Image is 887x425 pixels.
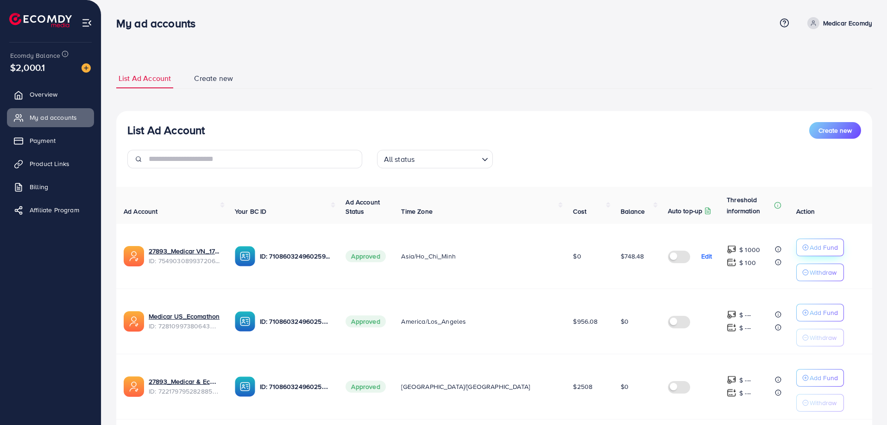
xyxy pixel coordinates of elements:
img: ic-ba-acc.ded83a64.svg [235,311,255,332]
button: Add Fund [796,369,844,387]
p: $ --- [739,309,751,320]
span: Asia/Ho_Chi_Minh [401,252,456,261]
span: Ad Account Status [346,197,380,216]
span: My ad accounts [30,113,77,122]
span: Product Links [30,159,69,168]
p: ID: 7108603249602592769 [260,251,331,262]
span: $0 [621,382,629,391]
input: Search for option [417,151,478,166]
span: Affiliate Program [30,205,79,215]
a: My ad accounts [7,108,94,127]
p: Withdraw [810,267,837,278]
span: All status [382,153,417,166]
span: Approved [346,250,385,262]
a: Medicar Ecomdy [804,17,872,29]
span: Approved [346,315,385,327]
span: Time Zone [401,207,432,216]
img: ic-ads-acc.e4c84228.svg [124,311,144,332]
span: List Ad Account [119,73,171,84]
h3: List Ad Account [127,123,205,137]
button: Withdraw [796,394,844,412]
span: $0 [621,317,629,326]
img: top-up amount [727,388,736,398]
button: Add Fund [796,239,844,256]
a: Payment [7,131,94,150]
a: 27893_Medicar VN_1757645942945 [149,246,220,256]
span: Approved [346,381,385,393]
div: Search for option [377,150,493,168]
p: Add Fund [810,372,838,383]
a: Product Links [7,154,94,173]
div: <span class='underline'>27893_Medicar & Ecomdy_1681455892940</span></br>7221797952828850178 [149,377,220,396]
p: Auto top-up [668,205,703,216]
p: $ --- [739,322,751,333]
img: top-up amount [727,375,736,385]
p: Medicar Ecomdy [823,18,872,29]
span: $2,000.1 [10,61,45,74]
span: Your BC ID [235,207,267,216]
img: ic-ads-acc.e4c84228.svg [124,246,144,266]
button: Create new [809,122,861,139]
p: $ --- [739,388,751,399]
img: logo [9,13,72,27]
button: Withdraw [796,329,844,346]
a: Affiliate Program [7,201,94,219]
button: Withdraw [796,264,844,281]
img: menu [82,18,92,28]
img: top-up amount [727,310,736,320]
p: Withdraw [810,332,837,343]
span: [GEOGRAPHIC_DATA]/[GEOGRAPHIC_DATA] [401,382,530,391]
span: Balance [621,207,645,216]
span: Ecomdy Balance [10,51,60,60]
h3: My ad accounts [116,17,203,30]
p: Threshold information [727,194,772,216]
img: ic-ba-acc.ded83a64.svg [235,376,255,397]
p: ID: 7108603249602592769 [260,381,331,392]
img: image [82,63,91,73]
span: $2508 [573,382,592,391]
span: ID: 7221797952828850178 [149,387,220,396]
span: Action [796,207,815,216]
span: Cost [573,207,586,216]
iframe: Chat [848,383,880,418]
span: Payment [30,136,56,145]
span: Overview [30,90,57,99]
span: Billing [30,182,48,191]
span: ID: 7549030899372064786 [149,256,220,265]
img: ic-ads-acc.e4c84228.svg [124,376,144,397]
span: $0 [573,252,581,261]
p: ID: 7108603249602592769 [260,316,331,327]
p: $ 1000 [739,244,760,255]
span: $956.08 [573,317,598,326]
a: 27893_Medicar & Ecomdy_1681455892940 [149,377,220,386]
img: top-up amount [727,245,736,254]
div: <span class='underline'>27893_Medicar VN_1757645942945</span></br>7549030899372064786 [149,246,220,265]
span: Create new [194,73,233,84]
img: top-up amount [727,258,736,267]
p: $ --- [739,375,751,386]
a: Billing [7,178,94,196]
p: $ 100 [739,257,756,268]
span: America/Los_Angeles [401,317,466,326]
span: Ad Account [124,207,158,216]
span: $748.48 [621,252,644,261]
a: Overview [7,85,94,104]
span: ID: 7281099738064322561 [149,321,220,331]
img: ic-ba-acc.ded83a64.svg [235,246,255,266]
a: Medicar US_Ecomathon [149,312,220,321]
p: Edit [701,251,712,262]
p: Add Fund [810,307,838,318]
img: top-up amount [727,323,736,333]
p: Add Fund [810,242,838,253]
p: Withdraw [810,397,837,408]
div: <span class='underline'>Medicar US_Ecomathon</span></br>7281099738064322561 [149,312,220,331]
button: Add Fund [796,304,844,321]
span: Create new [818,126,852,135]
